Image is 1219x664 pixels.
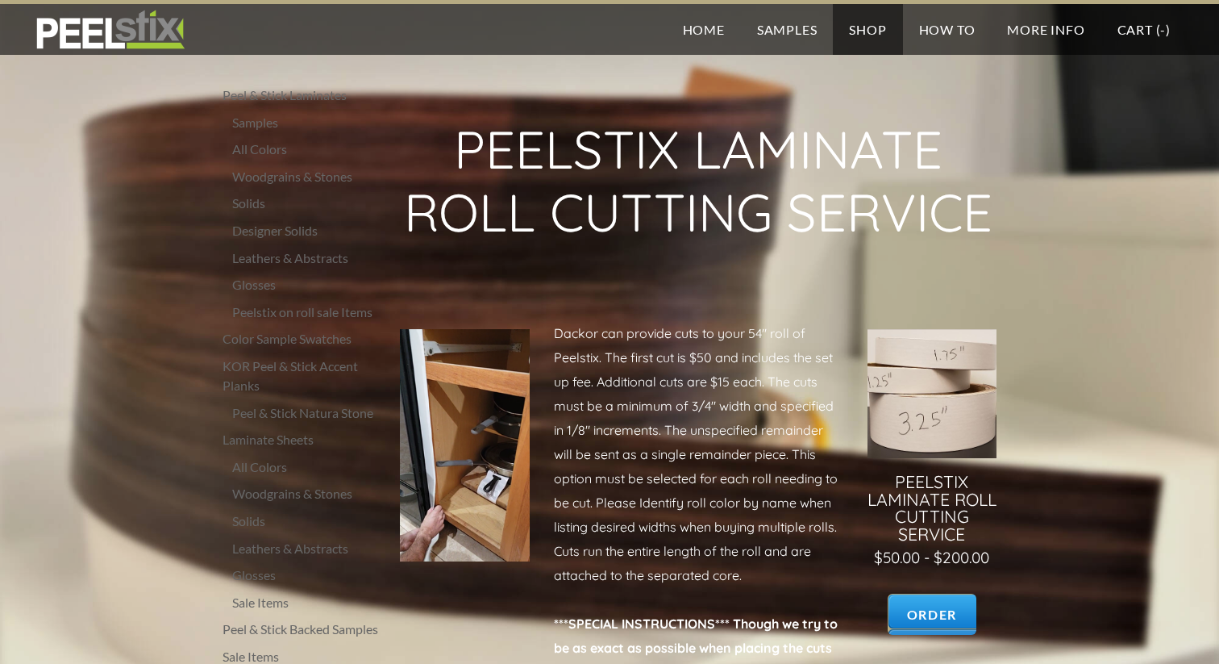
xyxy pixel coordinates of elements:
[232,566,384,585] a: Glosses
[232,403,384,423] a: Peel & Stick Natura Stone
[223,357,384,395] a: KOR Peel & Stick Accent Planks
[232,275,384,294] a: Glosses
[232,484,384,503] a: Woodgrains & Stones
[223,86,384,105] a: Peel & Stick Laminates
[741,4,834,55] a: Samples
[223,329,384,349] a: Color Sample Swatches
[232,512,384,531] a: Solids
[223,430,384,449] a: Laminate Sheets
[232,140,384,159] a: All Colors
[833,4,902,55] a: Shop
[232,539,384,558] a: Leathers & Abstracts
[232,194,384,213] a: Solids
[991,4,1100,55] a: More Info
[667,4,741,55] a: Home
[1101,4,1187,55] a: Cart (-)
[223,620,384,639] a: Peel & Stick Backed Samples
[400,329,530,562] img: Picture
[232,221,384,240] a: Designer Solids
[232,593,384,612] a: Sale Items
[32,10,188,50] img: REFACE SUPPLIES
[232,457,384,477] a: All Colors
[232,167,384,186] a: Woodgrains & Stones
[232,248,384,268] a: Leathers & Abstracts
[903,4,992,55] a: How To
[400,118,996,256] h2: Peelstix Laminate Roll Cutting Service
[232,303,384,322] a: Peelstix on roll sale Items
[232,113,384,132] a: Samples
[1160,22,1166,37] span: -
[554,325,838,583] span: Dackor can provide cuts to your 54" roll of Peelstix. The first cut is $50 and includes the set u...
